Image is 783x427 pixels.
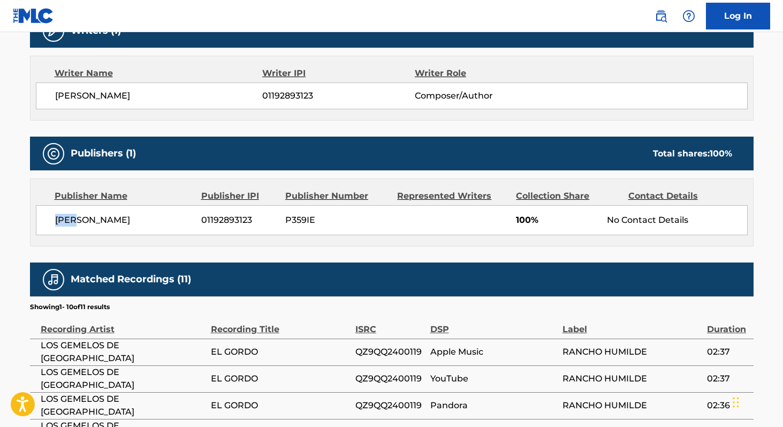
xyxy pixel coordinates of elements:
span: RANCHO HUMILDE [562,346,702,358]
span: 100% [516,214,599,227]
div: Publisher Name [55,190,193,203]
span: 01192893123 [262,89,414,102]
div: Publisher Number [285,190,389,203]
div: Duration [707,312,748,336]
span: 02:36 [707,399,748,412]
h5: Matched Recordings (11) [71,273,191,286]
div: Label [562,312,702,336]
img: Matched Recordings [47,273,60,286]
span: YouTube [430,372,557,385]
div: Help [678,5,700,27]
span: EL GORDO [211,346,350,358]
iframe: Chat Widget [729,376,783,427]
div: Represented Writers [397,190,508,203]
span: 02:37 [707,372,748,385]
span: LOS GEMELOS DE [GEOGRAPHIC_DATA] [41,393,206,418]
div: Recording Artist [41,312,206,336]
div: Total shares: [653,147,732,160]
div: Arrastar [733,386,739,418]
div: Widget de chat [729,376,783,427]
img: Publishers [47,147,60,160]
div: Publisher IPI [201,190,277,203]
img: MLC Logo [13,8,54,24]
img: help [682,10,695,23]
span: EL GORDO [211,399,350,412]
div: ISRC [355,312,425,336]
img: search [655,10,667,23]
a: Log In [706,3,770,29]
div: DSP [430,312,557,336]
span: Composer/Author [415,89,553,102]
div: Collection Share [516,190,620,203]
h5: Publishers (1) [71,147,136,160]
span: Pandora [430,399,557,412]
span: RANCHO HUMILDE [562,399,702,412]
p: Showing 1 - 10 of 11 results [30,302,110,312]
a: Public Search [650,5,672,27]
div: Writer Name [55,67,263,80]
span: EL GORDO [211,372,350,385]
span: Apple Music [430,346,557,358]
span: QZ9QQ2400119 [355,372,425,385]
span: 02:37 [707,346,748,358]
span: LOS GEMELOS DE [GEOGRAPHIC_DATA] [41,366,206,392]
span: 01192893123 [201,214,277,227]
span: RANCHO HUMILDE [562,372,702,385]
div: Writer IPI [262,67,415,80]
span: [PERSON_NAME] [55,89,263,102]
span: QZ9QQ2400119 [355,399,425,412]
span: P359IE [285,214,389,227]
span: 100 % [710,148,732,159]
div: Writer Role [415,67,553,80]
div: Recording Title [211,312,350,336]
span: QZ9QQ2400119 [355,346,425,358]
span: LOS GEMELOS DE [GEOGRAPHIC_DATA] [41,339,206,365]
div: Contact Details [628,190,732,203]
span: [PERSON_NAME] [55,214,194,227]
div: No Contact Details [607,214,747,227]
